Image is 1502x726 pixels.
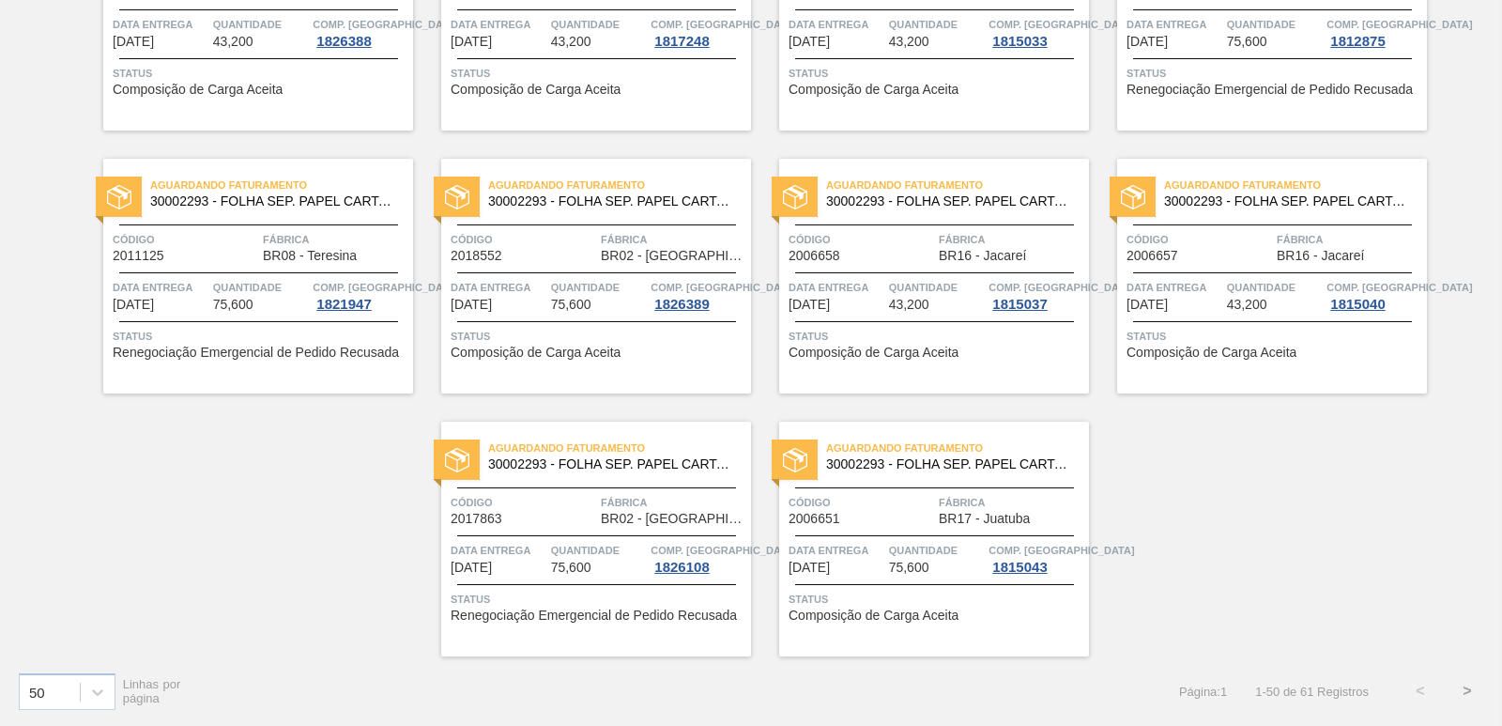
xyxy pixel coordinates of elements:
span: Status [451,590,746,609]
span: Fábrica [601,230,746,249]
a: statusAguardando Faturamento30002293 - FOLHA SEP. PAPEL CARTAO 1200x1000M 350gCódigo2006651Fábric... [751,422,1089,656]
span: Data entrega [451,15,546,34]
span: Composição de Carga Aceita [451,83,621,97]
span: 75,600 [213,298,253,312]
span: Quantidade [213,278,309,297]
span: Quantidade [889,15,985,34]
span: Status [113,64,408,83]
span: Quantidade [551,541,647,560]
img: status [783,185,807,209]
a: statusAguardando Faturamento30002293 - FOLHA SEP. PAPEL CARTAO 1200x1000M 350gCódigo2011125Fábric... [75,159,413,394]
span: 30002293 - FOLHA SEP. PAPEL CARTAO 1200x1000M 350g [1164,194,1412,209]
span: Comp. Carga [651,15,796,34]
span: Data entrega [789,15,884,34]
span: Fábrica [939,230,1084,249]
span: Status [789,327,1084,346]
span: 2018552 [451,249,502,263]
span: Código [113,230,258,249]
span: BR16 - Jacareí [1277,249,1364,263]
span: 75,600 [1227,35,1267,49]
span: Status [1126,64,1422,83]
span: Página : 1 [1179,685,1227,699]
span: Comp. Carga [651,541,796,560]
img: status [445,185,469,209]
span: 10/10/2025 [789,561,830,575]
span: 43,200 [213,35,253,49]
a: statusAguardando Faturamento30002293 - FOLHA SEP. PAPEL CARTAO 1200x1000M 350gCódigo2006657Fábric... [1089,159,1427,394]
span: Data entrega [451,278,546,297]
div: 1815033 [989,34,1050,49]
a: Comp. [GEOGRAPHIC_DATA]1826389 [651,278,746,312]
span: 02/10/2025 [1126,35,1168,49]
span: Status [451,64,746,83]
span: Quantidade [551,278,647,297]
span: BR02 - Sergipe [601,512,746,526]
a: Comp. [GEOGRAPHIC_DATA]1817248 [651,15,746,49]
button: < [1397,668,1444,715]
span: Data entrega [1126,15,1222,34]
span: Data entrega [113,15,208,34]
span: 75,600 [551,298,591,312]
a: Comp. [GEOGRAPHIC_DATA]1826108 [651,541,746,575]
span: Comp. Carga [1326,278,1472,297]
span: 08/10/2025 [451,561,492,575]
span: 43,200 [889,35,929,49]
span: Código [789,493,934,512]
span: 30002293 - FOLHA SEP. PAPEL CARTAO 1200x1000M 350g [826,194,1074,209]
img: status [783,448,807,472]
span: 30002293 - FOLHA SEP. PAPEL CARTAO 1200x1000M 350g [488,194,736,209]
span: Renegociação Emergencial de Pedido Recusada [451,609,737,623]
span: Fábrica [601,493,746,512]
a: Comp. [GEOGRAPHIC_DATA]1812875 [1326,15,1422,49]
span: Fábrica [263,230,408,249]
div: 1826388 [313,34,375,49]
span: 03/10/2025 [451,298,492,312]
span: 30002293 - FOLHA SEP. PAPEL CARTAO 1200x1000M 350g [488,457,736,471]
span: 43,200 [1227,298,1267,312]
span: Status [113,327,408,346]
span: 75,600 [889,561,929,575]
span: Comp. Carga [651,278,796,297]
span: Composição de Carga Aceita [789,609,958,623]
a: Comp. [GEOGRAPHIC_DATA]1815033 [989,15,1084,49]
span: Aguardando Faturamento [488,439,751,457]
span: Status [789,64,1084,83]
span: Aguardando Faturamento [826,176,1089,194]
a: Comp. [GEOGRAPHIC_DATA]1815040 [1326,278,1422,312]
span: Aguardando Faturamento [488,176,751,194]
span: BR08 - Teresina [263,249,357,263]
div: 1812875 [1326,34,1388,49]
a: Comp. [GEOGRAPHIC_DATA]1821947 [313,278,408,312]
a: statusAguardando Faturamento30002293 - FOLHA SEP. PAPEL CARTAO 1200x1000M 350gCódigo2018552Fábric... [413,159,751,394]
span: Quantidade [889,541,985,560]
span: Fábrica [939,493,1084,512]
span: Quantidade [1227,15,1323,34]
img: status [107,185,131,209]
button: > [1444,668,1491,715]
span: BR16 - Jacareí [939,249,1026,263]
span: Data entrega [1126,278,1222,297]
span: Comp. Carga [989,15,1134,34]
span: BR02 - Sergipe [601,249,746,263]
span: Data entrega [451,541,546,560]
span: BR17 - Juatuba [939,512,1030,526]
img: status [445,448,469,472]
span: Quantidade [889,278,985,297]
span: 30002293 - FOLHA SEP. PAPEL CARTAO 1200x1000M 350g [826,457,1074,471]
span: Fábrica [1277,230,1422,249]
span: 2006658 [789,249,840,263]
span: 29/09/2025 [113,35,154,49]
span: Quantidade [551,15,647,34]
span: 2017863 [451,512,502,526]
span: 06/10/2025 [1126,298,1168,312]
span: Composição de Carga Aceita [113,83,283,97]
div: 1815037 [989,297,1050,312]
span: Quantidade [213,15,309,34]
div: 1826108 [651,560,713,575]
span: Comp. Carga [313,278,458,297]
span: Renegociação Emergencial de Pedido Recusada [113,346,399,360]
span: 2006657 [1126,249,1178,263]
span: 43,200 [551,35,591,49]
span: Composição de Carga Aceita [451,346,621,360]
span: 2011125 [113,249,164,263]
